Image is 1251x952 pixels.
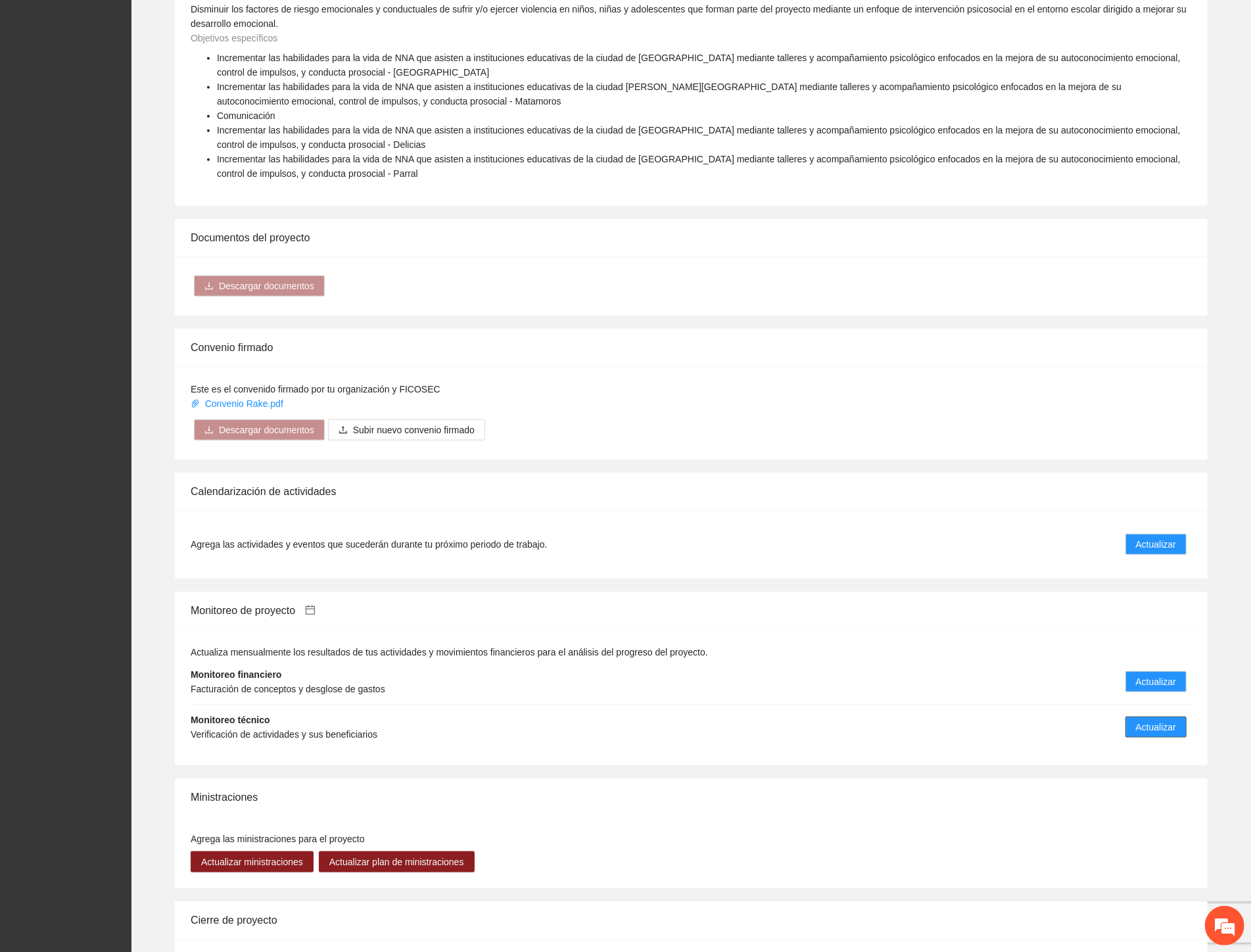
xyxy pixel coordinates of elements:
span: Descargar documentos [219,423,314,437]
button: Actualizar ministraciones [191,851,314,872]
div: 3:32 PM [17,335,171,360]
em: Tú [28,135,53,149]
span: Incrementar las habilidades para la vida de NNA que asisten a instituciones educativas de la ciud... [217,53,1181,78]
span: Actualizar ministraciones [201,855,303,869]
button: downloadDescargar documentos [194,419,325,440]
span: Adjuntar un archivo [227,399,241,412]
div: 3:32 PM [17,308,212,333]
button: Actualizar [1125,671,1187,692]
span: Actualizar [1136,537,1176,552]
span: Objetivos específicos [191,33,277,43]
span: Actualizar [1136,675,1176,689]
div: Minimizar ventana de chat en vivo [216,7,247,38]
div: Josselin Bravo [58,64,210,81]
div: Cierre de proyecto [191,901,1192,939]
span: Ya agregue los perfiles, de todas formas ambos son del perfil 50 [45,253,231,282]
span: download [204,281,214,292]
button: uploadSubir nuevo convenio firmado [328,419,485,440]
span: Este es el convenido firmado por tu organización y FICOSEC [191,384,440,394]
span: Ya los convertí a Beneficiarios [26,341,162,355]
strong: Monitoreo técnico [191,715,270,725]
span: Facturación de conceptos y desglose de gastos [191,684,385,694]
button: Actualizar plan de ministraciones [319,851,475,872]
span: Comunicación [217,110,275,121]
textarea: Escriba su mensaje y pulse “Intro” [7,383,250,429]
div: Dizán [22,208,233,218]
span: Vale muchas gracias [PERSON_NAME], [26,313,203,327]
span: Más acciones [209,366,219,377]
div: Calendarización de actividades [191,473,1192,510]
span: creo que el chat esta fallando [99,226,231,240]
div: Monitoreo de proyecto [191,592,1192,629]
span: upload [339,425,348,436]
span: paper-clip [191,399,200,408]
span: Actualizar [1136,720,1176,734]
span: Agrega las actividades y eventos que sucederán durante tu próximo periodo de trabajo. [191,537,547,552]
span: Incrementar las habilidades para la vida de NNA que asisten a instituciones educativas de la ciud... [217,125,1181,150]
span: download [204,425,214,436]
button: downloadDescargar documentos [194,275,325,297]
span: Disminuir los factores de riesgo emocionales y conductuales de sufrir y/o ejercer violencia en ni... [191,4,1187,29]
a: Actualizar plan de ministraciones [319,857,475,867]
a: Actualizar ministraciones [191,857,314,867]
span: Actualiza mensualmente los resultados de tus actividades y movimientos financieros para el anális... [191,647,708,657]
div: 3:28 PM [36,248,240,287]
strong: Monitoreo financiero [191,669,281,680]
em: 3:08 PM [181,135,210,149]
a: Convenio Rake.pdf [191,398,286,409]
span: Subir nuevo convenio firmado [353,423,475,437]
span: uploadSubir nuevo convenio firmado [328,425,485,435]
span: Finalizar chat [225,366,240,377]
a: calendar [295,605,316,616]
button: Actualizar [1125,534,1187,555]
div: 3:28 PM [90,220,240,245]
div: Documentos del proyecto [191,219,1192,256]
span: Agrega las ministraciones para el proyecto [191,834,365,844]
span: calendar [305,605,316,615]
div: Ministraciones [191,778,1192,816]
div: 3:14 PM [17,128,221,200]
span: Actualizar plan de ministraciones [329,855,464,869]
span: Incrementar las habilidades para la vida de NNA que asisten a instituciones educativas de la ciud... [217,82,1121,107]
span: Descargar documentos [219,279,314,293]
span: Incrementar las habilidades para la vida de NNA que asisten a instituciones educativas de la ciud... [217,154,1181,179]
span: ¿No te llegaron mis mensajes? [26,180,212,195]
span: Verificación de actividades y sus beneficiarios [191,729,377,740]
div: Convenio firmado [191,329,1192,366]
button: Actualizar [1125,717,1187,738]
span: Enviar mensaje de voz [208,399,221,412]
div: [PERSON_NAME] [22,295,240,305]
